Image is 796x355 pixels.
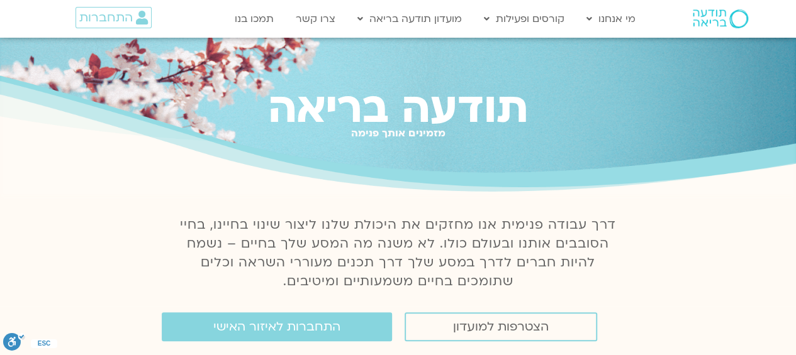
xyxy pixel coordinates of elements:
a: קורסים ופעילות [478,7,571,31]
span: התחברות לאיזור האישי [213,320,340,334]
span: התחברות [79,11,133,25]
a: התחברות לאיזור האישי [162,312,392,341]
a: הצטרפות למועדון [405,312,597,341]
a: מועדון תודעה בריאה [351,7,468,31]
span: הצטרפות למועדון [453,320,549,334]
a: צרו קשר [289,7,342,31]
a: תמכו בנו [228,7,280,31]
p: דרך עבודה פנימית אנו מחזקים את היכולת שלנו ליצור שינוי בחיינו, בחיי הסובבים אותנו ובעולם כולו. לא... [173,216,624,291]
a: מי אנחנו [580,7,642,31]
img: תודעה בריאה [693,9,748,28]
a: התחברות [76,7,152,28]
